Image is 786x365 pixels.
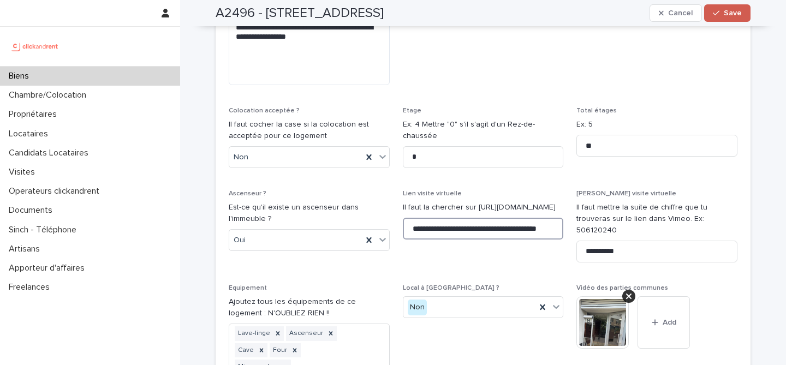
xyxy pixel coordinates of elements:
[638,296,690,349] button: Add
[229,202,390,225] p: Est-ce qu'il existe un ascenseur dans l'immeuble ?
[403,285,499,291] span: Local à [GEOGRAPHIC_DATA] ?
[4,129,57,139] p: Locataires
[229,190,266,197] span: Ascenseur ?
[4,167,44,177] p: Visites
[403,119,564,142] p: Ex: 4 Mettre "0" s'il s'agit d'un Rez-de-chaussée
[229,119,390,142] p: Il faut cocher la case si la colocation est acceptée pour ce logement
[4,282,58,292] p: Freelances
[229,107,300,114] span: Colocation acceptée ?
[663,319,676,326] span: Add
[4,186,108,196] p: Operateurs clickandrent
[576,107,617,114] span: Total étages
[576,119,737,130] p: Ex: 5
[704,4,751,22] button: Save
[229,285,267,291] span: Equipement
[724,9,742,17] span: Save
[576,190,676,197] span: [PERSON_NAME] visite virtuelle
[234,152,248,163] span: Non
[270,343,289,358] div: Four
[4,205,61,216] p: Documents
[4,263,93,273] p: Apporteur d'affaires
[576,285,668,291] span: Vidéo des parties communes
[234,235,246,246] span: Oui
[235,343,255,358] div: Cave
[4,71,38,81] p: Biens
[4,225,85,235] p: Sinch - Téléphone
[4,109,65,119] p: Propriétaires
[403,107,421,114] span: Etage
[286,326,325,341] div: Ascenseur
[235,326,272,341] div: Lave-linge
[216,5,384,21] h2: A2496 - [STREET_ADDRESS]
[4,90,95,100] p: Chambre/Colocation
[650,4,702,22] button: Cancel
[668,9,693,17] span: Cancel
[408,300,427,315] div: Non
[4,244,49,254] p: Artisans
[229,296,390,319] p: Ajoutez tous les équipements de ce logement : N'OUBLIEZ RIEN !!
[576,202,737,236] p: Il faut mettre la suite de chiffre que tu trouveras sur le lien dans Vimeo. Ex: 506120240
[9,35,62,57] img: UCB0brd3T0yccxBKYDjQ
[403,190,462,197] span: Lien visite virtuelle
[4,148,97,158] p: Candidats Locataires
[403,202,564,213] p: Il faut la chercher sur [URL][DOMAIN_NAME]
